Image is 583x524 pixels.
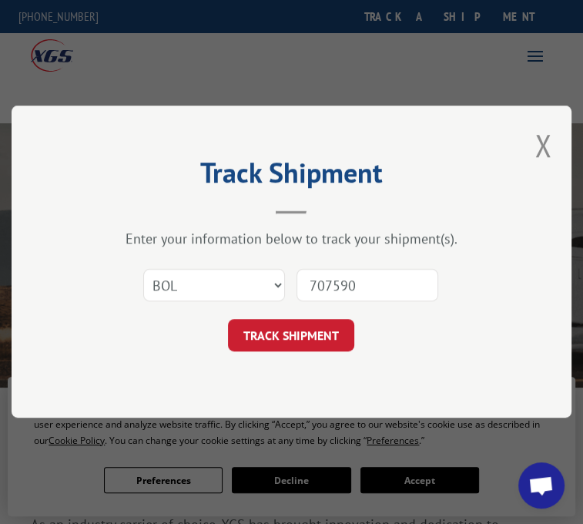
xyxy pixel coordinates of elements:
button: TRACK SHIPMENT [229,320,355,352]
input: Number(s) [297,270,439,302]
h2: Track Shipment [89,162,494,191]
button: Close modal [535,125,552,166]
div: Open chat [518,462,565,509]
div: Enter your information below to track your shipment(s). [89,230,494,248]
